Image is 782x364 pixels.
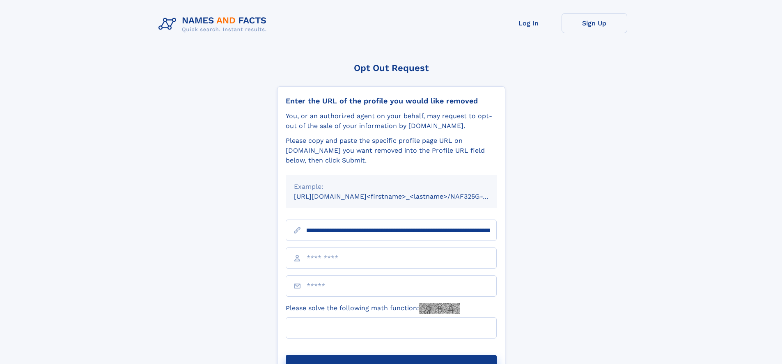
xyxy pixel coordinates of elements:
[286,136,497,165] div: Please copy and paste the specific profile page URL on [DOMAIN_NAME] you want removed into the Pr...
[286,303,460,314] label: Please solve the following math function:
[277,63,505,73] div: Opt Out Request
[496,13,562,33] a: Log In
[286,111,497,131] div: You, or an authorized agent on your behalf, may request to opt-out of the sale of your informatio...
[155,13,273,35] img: Logo Names and Facts
[562,13,627,33] a: Sign Up
[294,182,488,192] div: Example:
[294,192,512,200] small: [URL][DOMAIN_NAME]<firstname>_<lastname>/NAF325G-xxxxxxxx
[286,96,497,105] div: Enter the URL of the profile you would like removed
